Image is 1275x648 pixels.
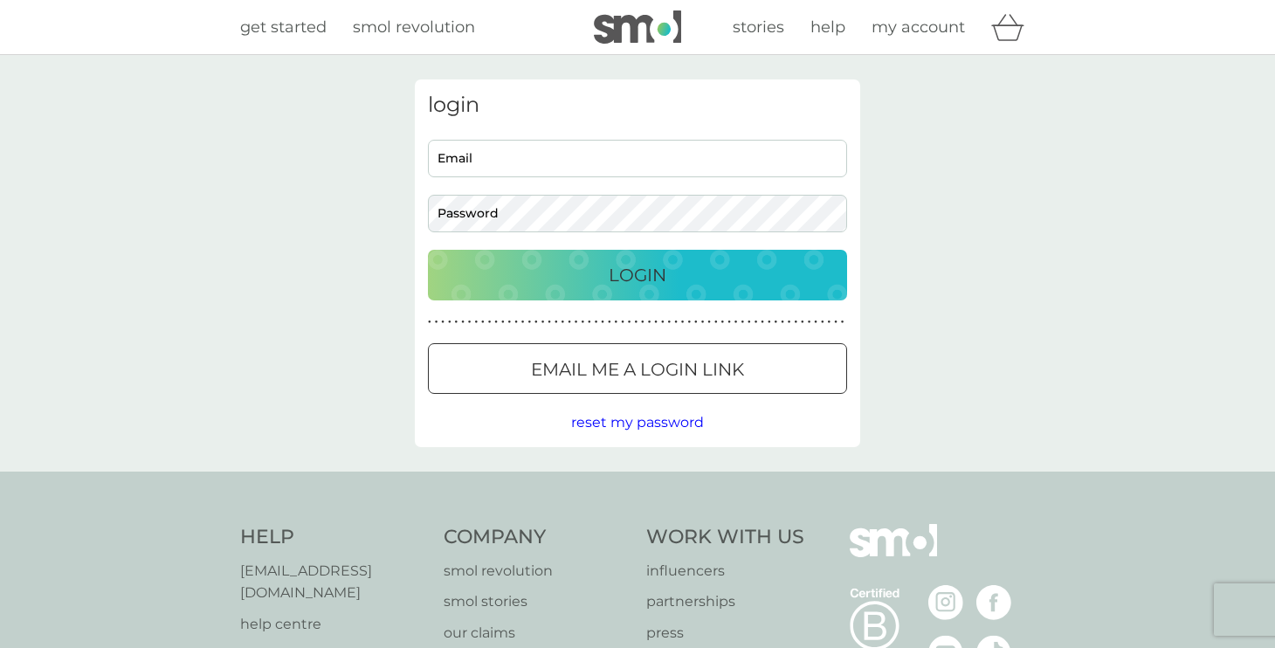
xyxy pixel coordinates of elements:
h4: Help [240,524,426,551]
p: ● [808,318,811,327]
a: press [646,622,804,645]
p: ● [441,318,445,327]
p: ● [775,318,778,327]
img: smol [850,524,937,583]
span: smol revolution [353,17,475,37]
p: ● [501,318,505,327]
p: ● [534,318,538,327]
p: ● [755,318,758,327]
div: basket [991,10,1035,45]
p: ● [455,318,458,327]
p: ● [661,318,665,327]
a: [EMAIL_ADDRESS][DOMAIN_NAME] [240,560,426,604]
p: ● [581,318,584,327]
a: stories [733,15,784,40]
p: ● [588,318,591,327]
h4: Work With Us [646,524,804,551]
p: ● [694,318,698,327]
p: ● [654,318,658,327]
p: ● [687,318,691,327]
p: ● [834,318,837,327]
p: ● [474,318,478,327]
p: ● [601,318,604,327]
p: ● [595,318,598,327]
p: ● [435,318,438,327]
a: smol revolution [353,15,475,40]
p: ● [555,318,558,327]
p: ● [668,318,672,327]
p: ● [648,318,651,327]
p: ● [562,318,565,327]
p: ● [488,318,492,327]
p: ● [508,318,512,327]
a: influencers [646,560,804,583]
span: my account [872,17,965,37]
p: ● [481,318,485,327]
a: help [810,15,845,40]
p: ● [428,318,431,327]
p: ● [768,318,771,327]
p: ● [608,318,611,327]
p: ● [448,318,451,327]
p: ● [527,318,531,327]
button: Login [428,250,847,300]
p: ● [748,318,751,327]
img: visit the smol Facebook page [976,585,1011,620]
p: ● [788,318,791,327]
h3: login [428,93,847,118]
p: Login [609,261,666,289]
p: Email me a login link [531,355,744,383]
span: stories [733,17,784,37]
p: ● [628,318,631,327]
span: get started [240,17,327,37]
p: ● [575,318,578,327]
p: ● [514,318,518,327]
p: ● [714,318,718,327]
p: ● [707,318,711,327]
p: ● [461,318,465,327]
p: ● [794,318,797,327]
img: visit the smol Instagram page [928,585,963,620]
p: ● [841,318,844,327]
h4: Company [444,524,630,551]
p: ● [828,318,831,327]
span: reset my password [571,414,704,431]
p: ● [727,318,731,327]
p: ● [521,318,525,327]
a: smol revolution [444,560,630,583]
p: ● [548,318,551,327]
p: ● [568,318,571,327]
p: ● [734,318,738,327]
a: get started [240,15,327,40]
p: ● [821,318,824,327]
p: ● [741,318,744,327]
span: help [810,17,845,37]
p: ● [468,318,472,327]
p: ● [814,318,817,327]
p: ● [621,318,624,327]
p: ● [781,318,784,327]
a: my account [872,15,965,40]
img: smol [594,10,681,44]
p: ● [721,318,725,327]
p: ● [681,318,685,327]
p: ● [701,318,705,327]
a: our claims [444,622,630,645]
a: partnerships [646,590,804,613]
button: reset my password [571,411,704,434]
button: Email me a login link [428,343,847,394]
a: help centre [240,613,426,636]
p: ● [674,318,678,327]
a: smol stories [444,590,630,613]
p: ● [541,318,545,327]
p: ● [634,318,637,327]
p: ● [761,318,764,327]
